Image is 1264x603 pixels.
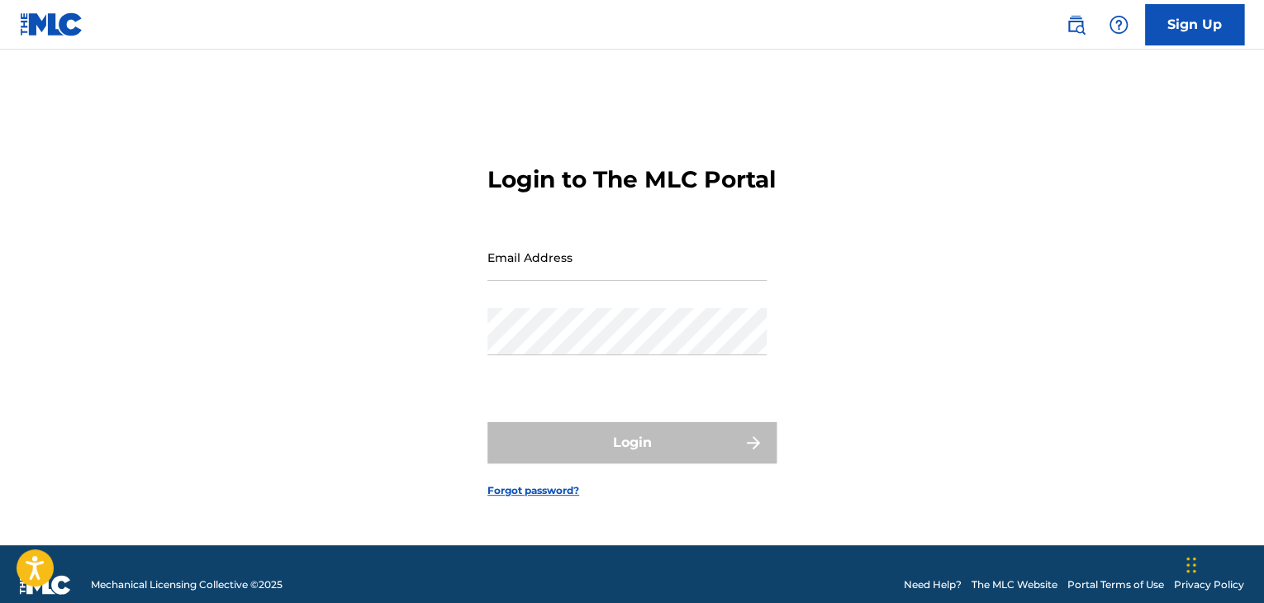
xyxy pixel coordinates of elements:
a: Privacy Policy [1174,577,1244,592]
a: Sign Up [1145,4,1244,45]
a: Portal Terms of Use [1067,577,1164,592]
a: The MLC Website [972,577,1057,592]
img: help [1109,15,1129,35]
a: Public Search [1059,8,1092,41]
h3: Login to The MLC Portal [487,165,776,194]
img: logo [20,575,71,595]
div: Drag [1186,540,1196,590]
div: Help [1102,8,1135,41]
img: search [1066,15,1086,35]
img: MLC Logo [20,12,83,36]
a: Forgot password? [487,483,579,498]
span: Mechanical Licensing Collective © 2025 [91,577,283,592]
iframe: Chat Widget [1181,524,1264,603]
a: Need Help? [904,577,962,592]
